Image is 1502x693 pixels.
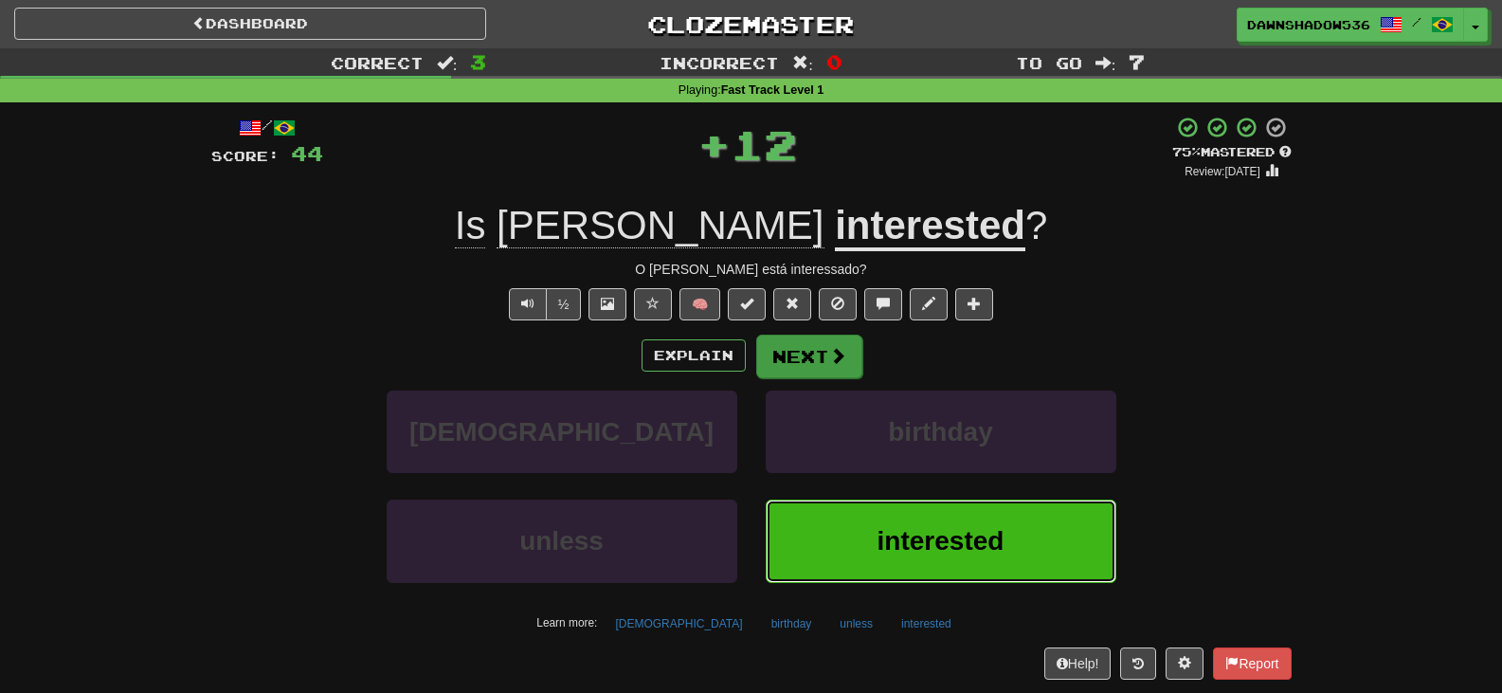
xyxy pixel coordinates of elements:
button: birthday [761,610,823,638]
strong: Fast Track Level 1 [721,83,824,97]
span: Score: [211,148,280,164]
span: [DEMOGRAPHIC_DATA] [409,417,714,447]
span: DawnShadow536 [1247,16,1370,33]
button: Round history (alt+y) [1120,647,1156,680]
span: : [1095,55,1116,71]
button: Set this sentence to 100% Mastered (alt+m) [728,288,766,320]
span: + [697,116,731,173]
button: birthday [766,391,1116,473]
small: Learn more: [536,616,597,629]
span: 0 [826,50,842,73]
button: Show image (alt+x) [588,288,626,320]
a: DawnShadow536 / [1237,8,1464,42]
span: 44 [291,141,323,165]
div: / [211,116,323,139]
span: Is [455,203,486,248]
span: To go [1016,53,1082,72]
span: : [437,55,458,71]
small: Review: [DATE] [1185,165,1260,178]
a: Dashboard [14,8,486,40]
u: interested [835,203,1025,251]
button: Favorite sentence (alt+f) [634,288,672,320]
span: 7 [1129,50,1145,73]
span: 3 [470,50,486,73]
button: interested [891,610,962,638]
span: [PERSON_NAME] [497,203,823,248]
span: / [1412,15,1421,28]
button: Play sentence audio (ctl+space) [509,288,547,320]
div: Mastered [1172,144,1292,161]
button: [DEMOGRAPHIC_DATA] [387,391,737,473]
span: unless [519,526,604,556]
button: Ignore sentence (alt+i) [819,288,857,320]
span: 75 % [1172,144,1201,159]
span: ? [1025,203,1047,247]
button: Help! [1044,647,1112,680]
button: unless [387,500,737,582]
span: 12 [731,120,797,168]
button: 🧠 [679,288,720,320]
button: Next [756,335,862,378]
button: unless [829,610,883,638]
div: O [PERSON_NAME] está interessado? [211,260,1292,279]
button: Report [1213,647,1291,680]
button: interested [766,500,1116,582]
button: Edit sentence (alt+d) [910,288,948,320]
span: birthday [888,417,992,447]
button: Reset to 0% Mastered (alt+r) [773,288,811,320]
span: Incorrect [660,53,779,72]
span: : [792,55,813,71]
button: ½ [546,288,582,320]
button: Discuss sentence (alt+u) [864,288,902,320]
button: Explain [642,339,746,372]
div: Text-to-speech controls [505,288,582,320]
button: [DEMOGRAPHIC_DATA] [605,610,752,638]
span: interested [878,526,1004,556]
button: Add to collection (alt+a) [955,288,993,320]
span: Correct [331,53,424,72]
a: Clozemaster [515,8,986,41]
